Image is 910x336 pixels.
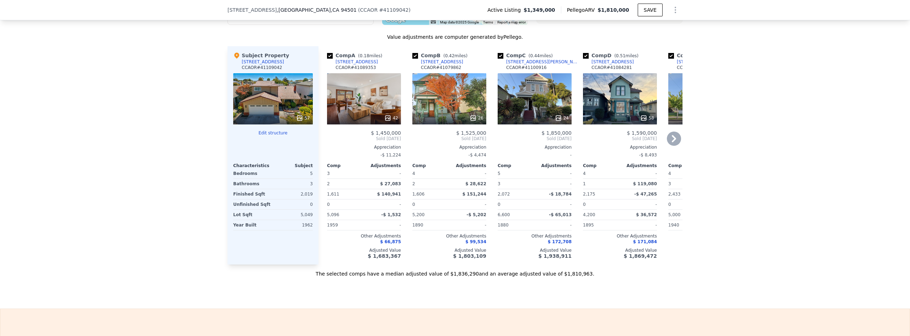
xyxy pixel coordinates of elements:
[640,114,654,122] div: 58
[524,6,555,14] span: $1,349,000
[233,189,272,199] div: Finished Sqft
[384,114,398,122] div: 42
[541,130,572,136] span: $ 1,850,000
[412,212,424,217] span: 5,200
[469,153,486,158] span: -$ 4,474
[498,233,572,239] div: Other Adjustments
[451,220,486,230] div: -
[451,169,486,178] div: -
[668,202,671,207] span: 0
[227,265,682,277] div: The selected comps have a median adjusted value of $1,836,290 and an average adjusted value of $1...
[668,171,671,176] span: 4
[440,20,479,24] span: Map data ©2025 Google
[421,65,461,70] div: CCAOR # 41079862
[498,171,500,176] span: 5
[536,199,572,209] div: -
[327,52,385,59] div: Comp A
[668,3,682,17] button: Show Options
[371,130,401,136] span: $ 1,450,000
[412,136,486,142] span: Sold [DATE]
[412,52,470,59] div: Comp B
[583,247,657,253] div: Adjusted Value
[583,52,641,59] div: Comp D
[449,163,486,169] div: Adjustments
[548,239,572,244] span: $ 172,708
[227,33,682,41] div: Value adjustments are computer generated by Pellego .
[379,7,408,13] span: # 41109042
[465,239,486,244] span: $ 99,534
[506,59,580,65] div: [STREET_ADDRESS][PERSON_NAME]
[456,130,486,136] span: $ 1,525,000
[412,59,463,65] a: [STREET_ADDRESS]
[327,163,364,169] div: Comp
[233,163,273,169] div: Characteristics
[274,220,313,230] div: 1962
[365,220,401,230] div: -
[668,220,704,230] div: 1940
[327,59,378,65] a: [STREET_ADDRESS]
[498,247,572,253] div: Adjusted Value
[668,163,705,169] div: Comp
[384,16,407,25] a: Open this area in Google Maps (opens a new window)
[583,202,586,207] span: 0
[549,212,572,217] span: -$ 65,013
[621,169,657,178] div: -
[233,52,289,59] div: Subject Property
[498,220,533,230] div: 1880
[412,247,486,253] div: Adjusted Value
[327,202,330,207] span: 0
[498,163,535,169] div: Comp
[611,53,641,58] span: ( miles)
[583,59,634,65] a: [STREET_ADDRESS]
[274,189,313,199] div: 2,019
[412,192,424,197] span: 1,606
[233,220,272,230] div: Year Built
[668,247,742,253] div: Adjusted Value
[368,253,401,259] span: $ 1,683,367
[431,20,436,23] button: Keyboard shortcuts
[355,53,385,58] span: ( miles)
[327,171,330,176] span: 3
[380,153,401,158] span: -$ 11,224
[381,212,401,217] span: -$ 1,532
[668,192,680,197] span: 2,433
[277,6,357,14] span: , [GEOGRAPHIC_DATA]
[296,114,310,122] div: 57
[567,6,598,14] span: Pellego ARV
[412,202,415,207] span: 0
[242,59,284,65] div: [STREET_ADDRESS]
[624,253,657,259] span: $ 1,869,472
[526,53,556,58] span: ( miles)
[530,53,540,58] span: 0.44
[536,179,572,189] div: -
[412,220,448,230] div: 1890
[462,192,486,197] span: $ 151,244
[591,59,634,65] div: [STREET_ADDRESS]
[668,212,680,217] span: 5,000
[668,52,726,59] div: Comp E
[467,212,486,217] span: -$ 5,202
[583,179,619,189] div: 1
[487,6,524,14] span: Active Listing
[498,192,510,197] span: 2,072
[233,169,272,178] div: Bedrooms
[327,144,401,150] div: Appreciation
[668,150,742,160] div: -
[233,130,313,136] button: Edit structure
[451,199,486,209] div: -
[242,65,282,70] div: CCAOR # 41109042
[634,192,657,197] span: -$ 47,265
[583,144,657,150] div: Appreciation
[360,7,378,13] span: CCAOR
[331,7,357,13] span: , CA 94501
[274,179,313,189] div: 3
[274,199,313,209] div: 0
[227,6,277,14] span: [STREET_ADDRESS]
[583,136,657,142] span: Sold [DATE]
[627,130,657,136] span: $ 1,590,000
[498,144,572,150] div: Appreciation
[384,16,407,25] img: Google
[412,171,415,176] span: 4
[440,53,470,58] span: ( miles)
[677,59,719,65] div: [STREET_ADDRESS]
